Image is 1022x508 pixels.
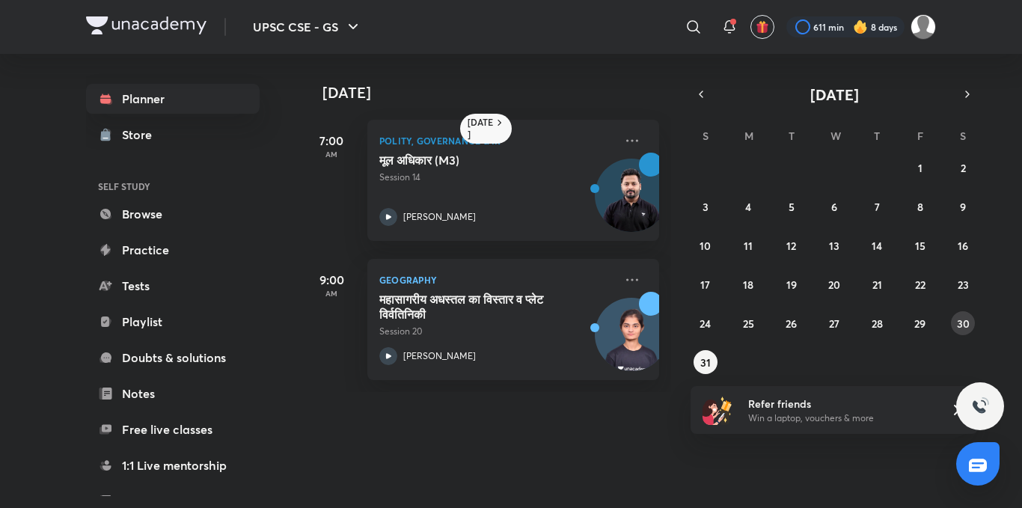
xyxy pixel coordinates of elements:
button: August 28, 2025 [865,311,889,335]
p: [PERSON_NAME] [403,210,476,224]
abbr: August 16, 2025 [958,239,968,253]
img: streak [853,19,868,34]
abbr: August 23, 2025 [958,278,969,292]
button: August 26, 2025 [780,311,804,335]
a: Tests [86,271,260,301]
p: Polity, Governance & IR [379,132,614,150]
p: AM [302,150,361,159]
button: August 20, 2025 [822,272,846,296]
abbr: August 11, 2025 [744,239,753,253]
h6: [DATE] [468,117,494,141]
button: August 3, 2025 [694,195,717,218]
abbr: August 2, 2025 [961,161,966,175]
h5: मूल अधिकार (M3) [379,153,566,168]
abbr: August 5, 2025 [789,200,795,214]
button: August 7, 2025 [865,195,889,218]
button: August 1, 2025 [908,156,932,180]
abbr: August 30, 2025 [957,316,970,331]
p: Win a laptop, vouchers & more [748,411,932,425]
span: [DATE] [810,85,859,105]
button: August 29, 2025 [908,311,932,335]
a: Planner [86,84,260,114]
p: Session 14 [379,171,614,184]
button: August 14, 2025 [865,233,889,257]
abbr: August 13, 2025 [829,239,839,253]
button: August 8, 2025 [908,195,932,218]
abbr: Monday [744,129,753,143]
abbr: Thursday [874,129,880,143]
button: August 11, 2025 [736,233,760,257]
button: August 25, 2025 [736,311,760,335]
abbr: August 18, 2025 [743,278,753,292]
button: UPSC CSE - GS [244,12,371,42]
abbr: August 21, 2025 [872,278,882,292]
abbr: August 3, 2025 [703,200,709,214]
a: Company Logo [86,16,206,38]
abbr: August 28, 2025 [872,316,883,331]
a: Browse [86,199,260,229]
abbr: August 25, 2025 [743,316,754,331]
abbr: August 29, 2025 [914,316,925,331]
h6: Refer friends [748,396,932,411]
abbr: August 12, 2025 [786,239,796,253]
button: August 21, 2025 [865,272,889,296]
abbr: Wednesday [830,129,841,143]
abbr: Friday [917,129,923,143]
a: Doubts & solutions [86,343,260,373]
a: 1:1 Live mentorship [86,450,260,480]
abbr: August 17, 2025 [700,278,710,292]
abbr: August 10, 2025 [700,239,711,253]
p: [PERSON_NAME] [403,349,476,363]
button: August 30, 2025 [951,311,975,335]
button: August 15, 2025 [908,233,932,257]
button: August 12, 2025 [780,233,804,257]
abbr: August 26, 2025 [786,316,797,331]
abbr: August 4, 2025 [745,200,751,214]
button: August 19, 2025 [780,272,804,296]
abbr: August 22, 2025 [915,278,925,292]
button: August 13, 2025 [822,233,846,257]
button: August 23, 2025 [951,272,975,296]
button: August 27, 2025 [822,311,846,335]
button: August 6, 2025 [822,195,846,218]
abbr: August 27, 2025 [829,316,839,331]
button: [DATE] [712,84,957,105]
button: August 9, 2025 [951,195,975,218]
a: Playlist [86,307,260,337]
p: Geography [379,271,614,289]
abbr: August 14, 2025 [872,239,882,253]
a: Practice [86,235,260,265]
abbr: August 1, 2025 [918,161,922,175]
button: August 18, 2025 [736,272,760,296]
button: August 4, 2025 [736,195,760,218]
button: August 16, 2025 [951,233,975,257]
button: avatar [750,15,774,39]
button: August 5, 2025 [780,195,804,218]
h5: 7:00 [302,132,361,150]
abbr: August 20, 2025 [828,278,840,292]
abbr: August 9, 2025 [960,200,966,214]
abbr: August 24, 2025 [700,316,711,331]
a: Store [86,120,260,150]
img: Komal [911,14,936,40]
button: August 2, 2025 [951,156,975,180]
img: Avatar [596,306,667,378]
p: Session 20 [379,325,614,338]
h4: [DATE] [322,84,674,102]
abbr: August 15, 2025 [915,239,925,253]
abbr: August 19, 2025 [786,278,797,292]
button: August 17, 2025 [694,272,717,296]
button: August 22, 2025 [908,272,932,296]
a: Notes [86,379,260,408]
button: August 24, 2025 [694,311,717,335]
h6: SELF STUDY [86,174,260,199]
h5: महासागरीय अधस्‍तल का विस्‍तार व प्‍लेट विर्वतिनिकी [379,292,566,322]
a: Free live classes [86,414,260,444]
abbr: August 8, 2025 [917,200,923,214]
button: August 10, 2025 [694,233,717,257]
p: AM [302,289,361,298]
button: August 31, 2025 [694,350,717,374]
abbr: Tuesday [789,129,795,143]
img: ttu [971,397,989,415]
img: Company Logo [86,16,206,34]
